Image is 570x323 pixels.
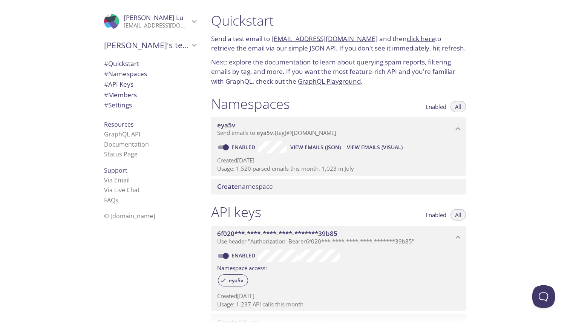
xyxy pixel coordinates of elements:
span: © [DOMAIN_NAME] [104,212,155,220]
p: Usage: 1,237 API calls this month [217,300,460,308]
a: Via Email [104,176,130,184]
span: namespace [217,182,273,191]
span: Create [217,182,238,191]
iframe: Help Scout Beacon - Open [532,285,555,308]
span: Resources [104,120,134,129]
span: [PERSON_NAME]'s team [104,40,189,51]
div: Members [98,90,202,100]
label: Namespace access: [217,262,267,273]
span: Namespaces [104,69,147,78]
span: # [104,80,108,89]
div: Create namespace [211,179,466,194]
div: Xuhui Lu [98,9,202,34]
span: eya5v [224,277,248,284]
h1: Namespaces [211,95,290,112]
span: Quickstart [104,59,139,68]
span: # [104,59,108,68]
div: eya5v [218,274,248,286]
h1: API keys [211,204,261,220]
span: [PERSON_NAME] Lu [124,13,184,22]
div: Xuhui's team [98,35,202,55]
a: GraphQL API [104,130,140,138]
a: FAQ [104,196,118,204]
div: Namespaces [98,69,202,79]
a: click here [407,34,435,43]
span: API Keys [104,80,133,89]
p: Created [DATE] [217,156,460,164]
a: Status Page [104,150,138,158]
div: eya5v namespace [211,117,466,141]
span: View Emails (JSON) [290,143,341,152]
span: s [115,196,118,204]
span: Settings [104,101,132,109]
a: Enabled [230,144,258,151]
span: # [104,90,108,99]
span: eya5v [257,129,273,136]
a: documentation [265,58,311,66]
h1: Quickstart [211,12,466,29]
a: Via Live Chat [104,186,140,194]
div: API Keys [98,79,202,90]
button: All [450,209,466,220]
button: All [450,101,466,112]
span: # [104,101,108,109]
p: Next: explore the to learn about querying spam reports, filtering emails by tag, and more. If you... [211,57,466,86]
div: Team Settings [98,100,202,110]
a: GraphQL Playground [298,77,361,86]
a: Enabled [230,252,258,259]
button: Enabled [421,209,451,220]
span: # [104,69,108,78]
button: View Emails (JSON) [287,141,344,153]
span: eya5v [217,121,235,129]
button: Enabled [421,101,451,112]
div: Quickstart [98,58,202,69]
span: View Emails (Visual) [347,143,403,152]
span: Send emails to . {tag} @[DOMAIN_NAME] [217,129,336,136]
span: Support [104,166,127,175]
p: Usage: 1,520 parsed emails this month, 1,023 in July [217,165,460,173]
p: Created [DATE] [217,292,460,300]
button: View Emails (Visual) [344,141,406,153]
a: Documentation [104,140,149,148]
p: [EMAIL_ADDRESS][DOMAIN_NAME] [124,22,189,29]
span: Members [104,90,137,99]
a: [EMAIL_ADDRESS][DOMAIN_NAME] [271,34,378,43]
p: Send a test email to and then to retrieve the email via our simple JSON API. If you don't see it ... [211,34,466,53]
